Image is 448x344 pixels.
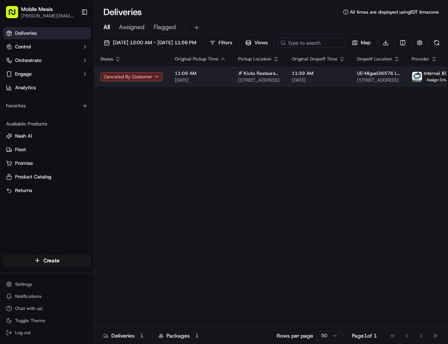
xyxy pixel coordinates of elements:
span: Notifications [15,293,42,299]
a: Deliveries [3,27,91,39]
span: JF Kicks Restaurant and Patio Bar [238,70,280,76]
button: Canceled By Customer [100,72,163,81]
span: Views [254,39,268,46]
span: Dropoff Location [357,56,392,62]
button: [PERSON_NAME][EMAIL_ADDRESS][DOMAIN_NAME] [21,13,75,19]
span: Chat with us! [15,305,43,311]
button: Chat with us! [3,303,91,314]
span: 11:39 AM [292,70,345,76]
p: Rows per page [277,332,313,339]
div: Page 1 of 1 [352,332,377,339]
span: Product Catalog [15,174,51,180]
span: Assigned [119,23,145,32]
a: Analytics [3,82,91,94]
span: Pickup Location [238,56,271,62]
h1: Deliveries [103,6,142,18]
input: Type to search [277,37,345,48]
a: Promise [6,160,88,167]
span: Promise [15,160,33,167]
button: Views [242,37,271,48]
span: Fleet [15,146,26,153]
span: Deliveries [15,30,37,37]
span: [DATE] [175,77,226,83]
span: Nash AI [15,133,32,139]
span: [DATE] [292,77,345,83]
div: 1 [193,332,201,339]
button: Settings [3,279,91,290]
button: Refresh [431,37,442,48]
a: Returns [6,187,88,194]
span: Flagged [154,23,176,32]
span: [STREET_ADDRESS] [238,77,280,83]
button: [DATE] 12:00 AM - [DATE] 11:59 PM [100,37,200,48]
div: Available Products [3,118,91,130]
span: All [103,23,110,32]
span: [DATE] 12:00 AM - [DATE] 11:59 PM [113,39,196,46]
button: Promise [3,157,91,169]
span: Toggle Theme [15,318,45,324]
a: Nash AI [6,133,88,139]
button: Product Catalog [3,171,91,183]
span: Orchestrate [15,57,42,64]
button: Create [3,254,91,267]
span: Internal $0 [424,70,448,76]
a: Fleet [6,146,88,153]
div: Deliveries [103,332,146,339]
span: Create [43,257,60,264]
button: Returns [3,184,91,197]
div: Favorites [3,100,91,112]
span: Log out [15,330,31,336]
span: Status [100,56,113,62]
span: All times are displayed using EDT timezone [350,9,439,15]
span: Analytics [15,84,36,91]
span: Returns [15,187,32,194]
button: Log out [3,327,91,338]
span: UE-Miguel36576 L. - [357,70,400,76]
span: Filters [219,39,232,46]
span: Original Dropoff Time [292,56,337,62]
span: Map [361,39,371,46]
button: Toggle Theme [3,315,91,326]
span: Provider [412,56,430,62]
button: Mobile Meals [21,5,53,13]
span: 11:09 AM [175,70,226,76]
button: Engage [3,68,91,80]
span: Settings [15,281,32,287]
button: Nash AI [3,130,91,142]
button: Map [348,37,374,48]
span: Original Pickup Time [175,56,219,62]
span: Engage [15,71,32,77]
span: [STREET_ADDRESS] [357,77,400,83]
a: Product Catalog [6,174,88,180]
button: Filters [206,37,236,48]
img: MM.png [412,72,422,82]
button: Orchestrate [3,54,91,67]
span: Control [15,43,31,50]
button: Notifications [3,291,91,302]
div: Packages [159,332,201,339]
button: Fleet [3,144,91,156]
div: 1 [138,332,146,339]
button: Mobile Meals[PERSON_NAME][EMAIL_ADDRESS][DOMAIN_NAME] [3,3,78,21]
button: Control [3,41,91,53]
